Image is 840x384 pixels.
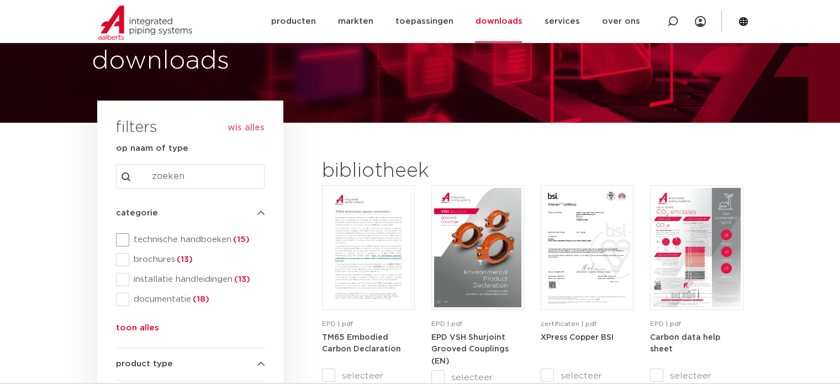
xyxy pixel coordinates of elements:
span: brochures [129,254,265,265]
div: installatie handleidingen(13) [116,273,265,286]
span: (13) [175,255,193,264]
span: (18) [191,295,209,303]
img: XPress_Koper_BSI-pdf.jpg [543,188,631,307]
h3: filters [116,115,157,141]
span: EPD | pdf [322,320,353,327]
strong: op naam of type [116,144,188,152]
div: documentatie(18) [116,293,265,306]
button: toon alles [116,322,159,339]
a: EPD VSH Shurjoint Grooved Couplings (EN) [431,333,509,365]
img: VSH-Shurjoint-Grooved-Couplings_A4EPD_5011512_EN-pdf.jpg [434,188,521,307]
div: brochures(13) [116,253,265,266]
span: (13) [233,275,250,283]
a: Carbon data help sheet [650,333,720,354]
span: installatie handleidingen [129,274,265,285]
strong: Carbon data help sheet [650,334,720,354]
h4: categorie [116,207,265,220]
label: selecteer [431,371,524,384]
span: documentatie [129,294,265,305]
img: NL-Carbon-data-help-sheet-pdf.jpg [653,188,740,307]
h1: downloads [92,44,415,79]
div: technische handboeken(15) [116,233,265,246]
h4: product type [116,357,265,371]
label: selecteer [322,369,415,382]
a: TM65 Embodied Carbon Declaration [322,333,401,354]
strong: XPress Copper BSI [541,334,614,341]
strong: EPD VSH Shurjoint Grooved Couplings (EN) [431,334,509,365]
label: selecteer [650,369,743,382]
img: TM65-Embodied-Carbon-Declaration-pdf.jpg [325,188,412,307]
h2: bibliotheek [322,158,519,185]
span: (15) [231,235,250,244]
button: wis alles [228,122,265,133]
label: selecteer [541,369,633,382]
span: certificaten | pdf [541,320,596,327]
a: XPress Copper BSI [541,333,614,341]
span: EPD | pdf [431,320,462,327]
span: technische handboeken [129,234,265,245]
strong: TM65 Embodied Carbon Declaration [322,334,401,354]
span: EPD | pdf [650,320,681,327]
